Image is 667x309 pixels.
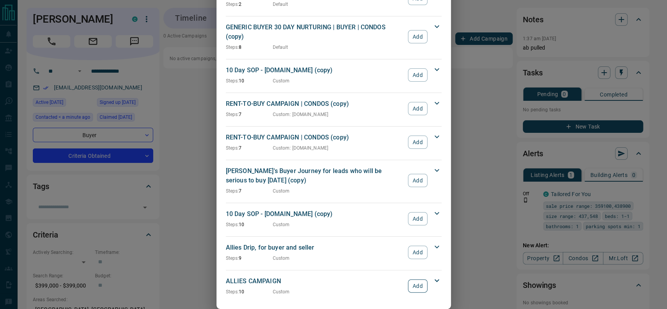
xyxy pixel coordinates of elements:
[226,166,404,185] p: [PERSON_NAME]'s Buyer Journey for leads who will be serious to buy [DATE] (copy)
[226,165,442,196] div: [PERSON_NAME]'s Buyer Journey for leads who will be serious to buy [DATE] (copy)Steps:7CustomAdd
[226,99,404,109] p: RENT-TO-BUY CAMPAIGN | CONDOS (copy)
[408,102,427,115] button: Add
[226,98,442,120] div: RENT-TO-BUY CAMPAIGN | CONDOS (copy)Steps:7Custom: [DOMAIN_NAME]Add
[408,136,427,149] button: Add
[273,255,290,262] p: Custom
[226,21,442,52] div: GENERIC BUYER 30 DAY NURTURING | BUYER | CONDOS (copy)Steps:8DefaultAdd
[226,289,239,295] span: Steps:
[226,222,239,227] span: Steps:
[226,78,239,84] span: Steps:
[226,2,239,7] span: Steps:
[226,112,239,117] span: Steps:
[226,243,404,252] p: Allies Drip, for buyer and seller
[226,145,273,152] p: 7
[226,275,442,297] div: ALLIES CAMPAIGNSteps:10CustomAdd
[226,208,442,230] div: 10 Day SOP - [DOMAIN_NAME] (copy)Steps:10CustomAdd
[226,255,273,262] p: 9
[226,188,273,195] p: 7
[226,45,239,50] span: Steps:
[408,246,427,259] button: Add
[226,23,404,41] p: GENERIC BUYER 30 DAY NURTURING | BUYER | CONDOS (copy)
[226,133,404,142] p: RENT-TO-BUY CAMPAIGN | CONDOS (copy)
[226,64,442,86] div: 10 Day SOP - [DOMAIN_NAME] (copy)Steps:10CustomAdd
[226,1,273,8] p: 2
[273,288,290,295] p: Custom
[273,44,288,51] p: Default
[273,111,328,118] p: Custom : [DOMAIN_NAME]
[226,288,273,295] p: 10
[226,77,273,84] p: 10
[226,188,239,194] span: Steps:
[226,277,404,286] p: ALLIES CAMPAIGN
[273,77,290,84] p: Custom
[226,145,239,151] span: Steps:
[226,111,273,118] p: 7
[273,145,328,152] p: Custom : [DOMAIN_NAME]
[226,66,404,75] p: 10 Day SOP - [DOMAIN_NAME] (copy)
[408,174,427,187] button: Add
[273,188,290,195] p: Custom
[226,221,273,228] p: 10
[408,212,427,225] button: Add
[226,255,239,261] span: Steps:
[226,209,404,219] p: 10 Day SOP - [DOMAIN_NAME] (copy)
[273,1,288,8] p: Default
[273,221,290,228] p: Custom
[408,68,427,82] button: Add
[226,44,273,51] p: 8
[226,241,442,263] div: Allies Drip, for buyer and sellerSteps:9CustomAdd
[226,131,442,153] div: RENT-TO-BUY CAMPAIGN | CONDOS (copy)Steps:7Custom: [DOMAIN_NAME]Add
[408,30,427,43] button: Add
[408,279,427,293] button: Add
